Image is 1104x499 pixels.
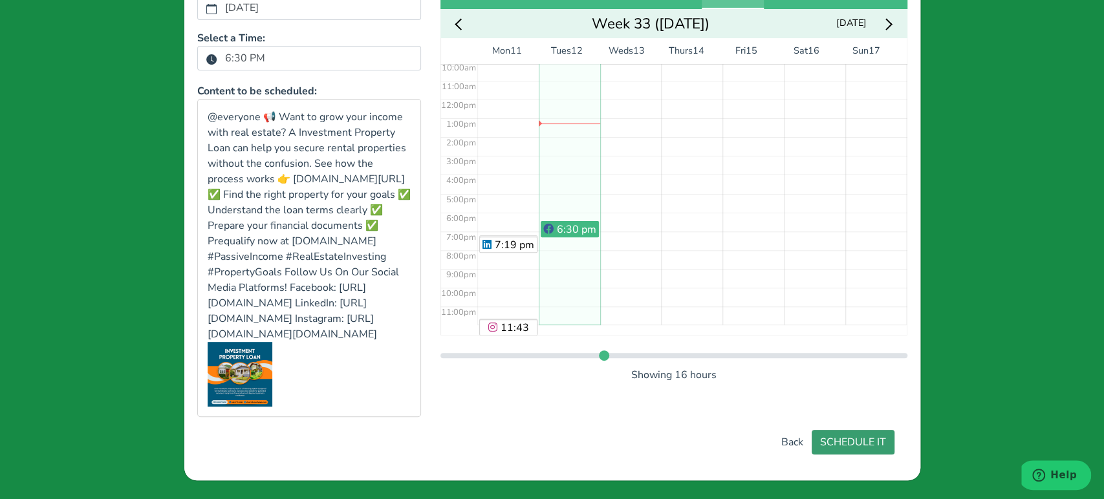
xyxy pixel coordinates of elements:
span: 5:00pm [446,194,476,206]
button: clock fill [206,50,217,67]
iframe: Opens a widget where you can find more information [1021,460,1091,493]
span: 8:00pm [446,250,476,262]
span: 11:43 pm [501,321,529,350]
img: 5SyLp4TVQUq6aGUQbVt6 [208,342,272,407]
span: 7:19 pm [495,238,534,252]
span: Weds [609,44,633,58]
span: Fri [735,44,746,58]
span: 6:00pm [446,213,476,224]
label: 6:30 PM [217,47,273,69]
span: 7:00pm [446,231,476,243]
span: Sun [852,44,869,58]
span: 15 [746,44,757,58]
span: [DATE] [832,16,871,32]
svg: clock fill [206,54,217,65]
button: Today [828,15,874,32]
span: 13 [633,44,645,58]
span: 12:00pm [441,100,476,111]
span: Mon [492,44,510,58]
span: 16 [808,44,819,58]
span: 10:00am [442,62,476,74]
span: 11:00am [442,81,476,92]
span: 11 [510,44,522,58]
span: 2:00pm [446,137,476,149]
span: Thurs [669,44,693,58]
span: 4:00pm [446,175,476,186]
p: Showing 16 hours [440,367,907,383]
span: 10:00pm [441,288,476,299]
span: Tues [551,44,571,58]
span: 17 [869,44,880,58]
b: Select a Time: [197,31,265,45]
button: Back [773,430,812,454]
span: 12 [571,44,583,58]
button: SCHEDULE IT [812,430,894,454]
span: 1:00pm [446,118,476,130]
span: 6:30 pm [557,222,596,237]
span: 11:00pm [441,306,476,318]
button: Next week [874,14,898,34]
button: Previous week [449,14,473,34]
svg: calendar [206,4,217,14]
button: Go to month view [588,14,713,34]
span: 14 [693,44,704,58]
span: 9:00pm [446,269,476,281]
p: Content to be scheduled: [197,83,421,99]
p: @everyone 📢 Want to grow your income with real estate? A Investment Property Loan can help you se... [208,109,411,342]
span: 3:00pm [446,156,476,167]
span: Sat [794,44,808,58]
